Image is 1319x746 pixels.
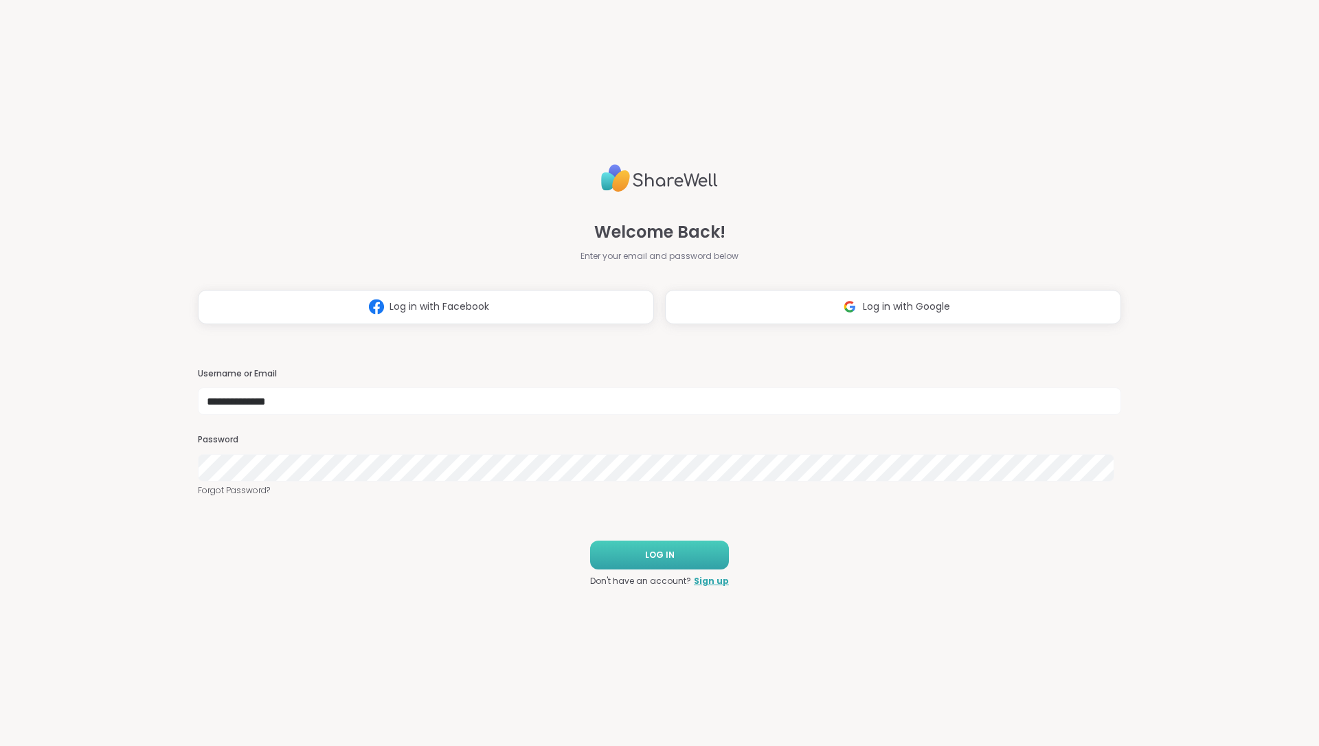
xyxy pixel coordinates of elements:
button: Log in with Google [665,290,1121,324]
button: Log in with Facebook [198,290,654,324]
a: Forgot Password? [198,484,1121,497]
h3: Username or Email [198,368,1121,380]
span: Don't have an account? [590,575,691,587]
span: LOG IN [645,549,675,561]
button: LOG IN [590,541,729,569]
span: Log in with Facebook [390,299,489,314]
span: Log in with Google [863,299,950,314]
img: ShareWell Logo [601,159,718,198]
h3: Password [198,434,1121,446]
img: ShareWell Logomark [837,294,863,319]
a: Sign up [694,575,729,587]
img: ShareWell Logomark [363,294,390,319]
span: Welcome Back! [594,220,725,245]
span: Enter your email and password below [580,250,739,262]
